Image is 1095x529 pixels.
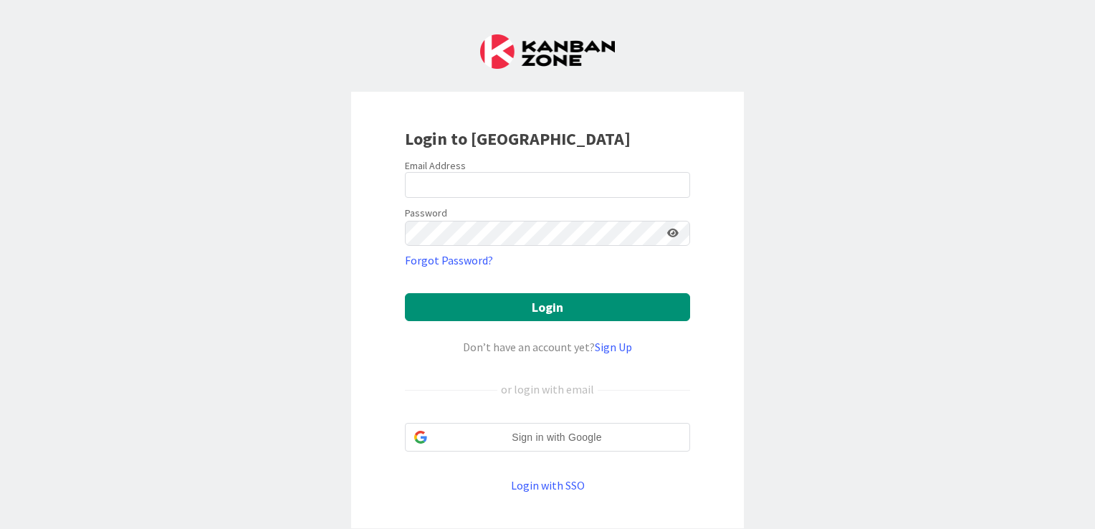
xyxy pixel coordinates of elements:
[405,293,690,321] button: Login
[405,159,466,172] label: Email Address
[595,340,632,354] a: Sign Up
[405,128,631,150] b: Login to [GEOGRAPHIC_DATA]
[433,430,681,445] span: Sign in with Google
[405,206,447,221] label: Password
[497,381,598,398] div: or login with email
[480,34,615,69] img: Kanban Zone
[511,478,585,492] a: Login with SSO
[405,423,690,452] div: Sign in with Google
[405,338,690,356] div: Don’t have an account yet?
[405,252,493,269] a: Forgot Password?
